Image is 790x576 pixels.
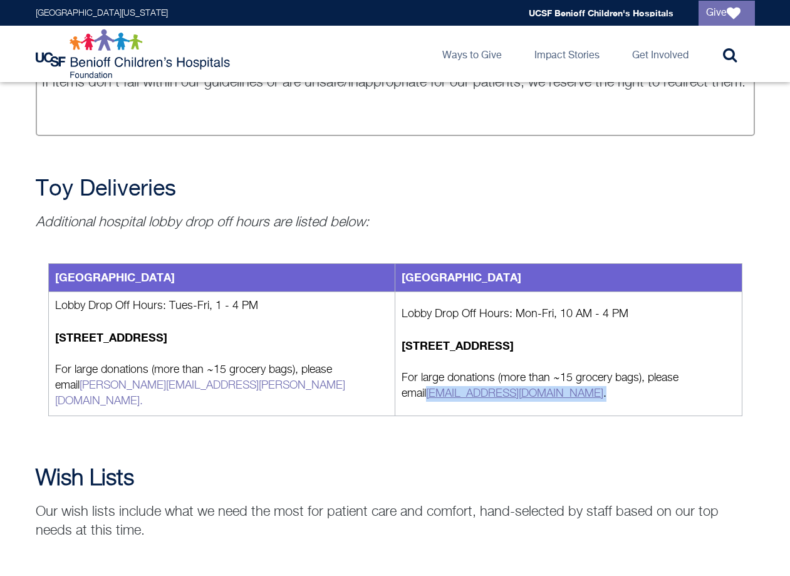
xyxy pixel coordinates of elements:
[42,73,748,130] p: If items don’t fall within our guidelines or are unsafe/inappropriate for our patients, we reserv...
[622,26,699,82] a: Get Involved
[402,338,514,352] strong: [STREET_ADDRESS]
[36,9,168,18] a: [GEOGRAPHIC_DATA][US_STATE]
[699,1,755,26] a: Give
[36,29,233,79] img: Logo for UCSF Benioff Children's Hospitals Foundation
[55,362,389,409] p: For large donations (more than ~15 grocery bags), please email
[55,330,167,344] strong: [STREET_ADDRESS]
[402,306,735,322] p: Lobby Drop Off Hours: Mon-Fri, 10 AM - 4 PM
[36,466,755,491] h2: Wish Lists
[426,388,603,399] a: [EMAIL_ADDRESS][DOMAIN_NAME]
[55,380,345,407] a: [PERSON_NAME][EMAIL_ADDRESS][PERSON_NAME][DOMAIN_NAME].
[524,26,610,82] a: Impact Stories
[402,270,521,284] strong: [GEOGRAPHIC_DATA]
[529,8,673,18] a: UCSF Benioff Children's Hospitals
[36,177,755,202] h2: Toy Deliveries
[55,270,175,284] strong: [GEOGRAPHIC_DATA]
[402,370,735,402] p: For large donations (more than ~15 grocery bags), please email .
[432,26,512,82] a: Ways to Give
[36,503,755,540] p: Our wish lists include what we need the most for patient care and comfort, hand-selected by staff...
[36,216,369,229] em: Additional hospital lobby drop off hours are listed below:
[55,298,389,314] p: Lobby Drop Off Hours: Tues-Fri, 1 - 4 PM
